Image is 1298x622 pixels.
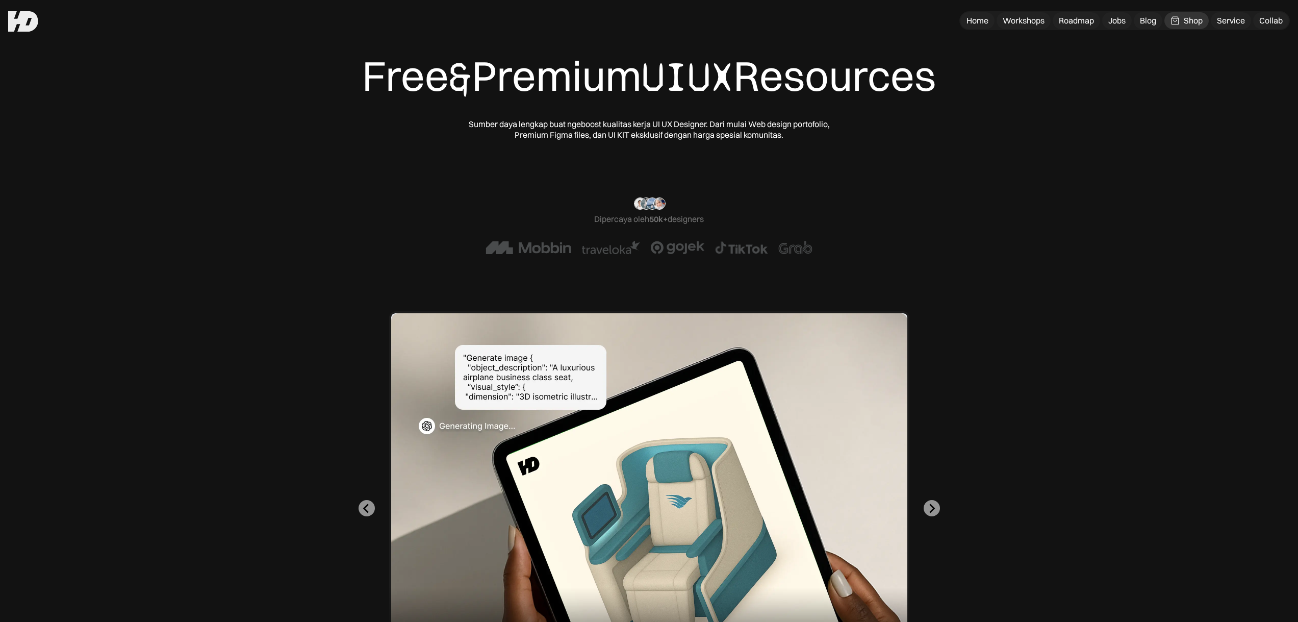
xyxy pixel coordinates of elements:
[359,500,375,516] button: Go to last slide
[1003,15,1045,26] div: Workshops
[1164,12,1209,29] a: Shop
[466,119,833,140] div: Sumber daya lengkap buat ngeboost kualitas kerja UI UX Designer. Dari mulai Web design portofolio...
[1053,12,1100,29] a: Roadmap
[449,52,472,103] span: &
[966,15,988,26] div: Home
[649,214,668,224] span: 50k+
[960,12,995,29] a: Home
[642,52,733,103] span: UIUX
[594,214,704,225] div: Dipercaya oleh designers
[1059,15,1094,26] div: Roadmap
[1211,12,1251,29] a: Service
[1253,12,1289,29] a: Collab
[1217,15,1245,26] div: Service
[1184,15,1203,26] div: Shop
[1140,15,1156,26] div: Blog
[1259,15,1283,26] div: Collab
[1108,15,1126,26] div: Jobs
[1134,12,1162,29] a: Blog
[997,12,1051,29] a: Workshops
[362,51,936,103] div: Free Premium Resources
[924,500,940,516] button: Next slide
[1102,12,1132,29] a: Jobs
